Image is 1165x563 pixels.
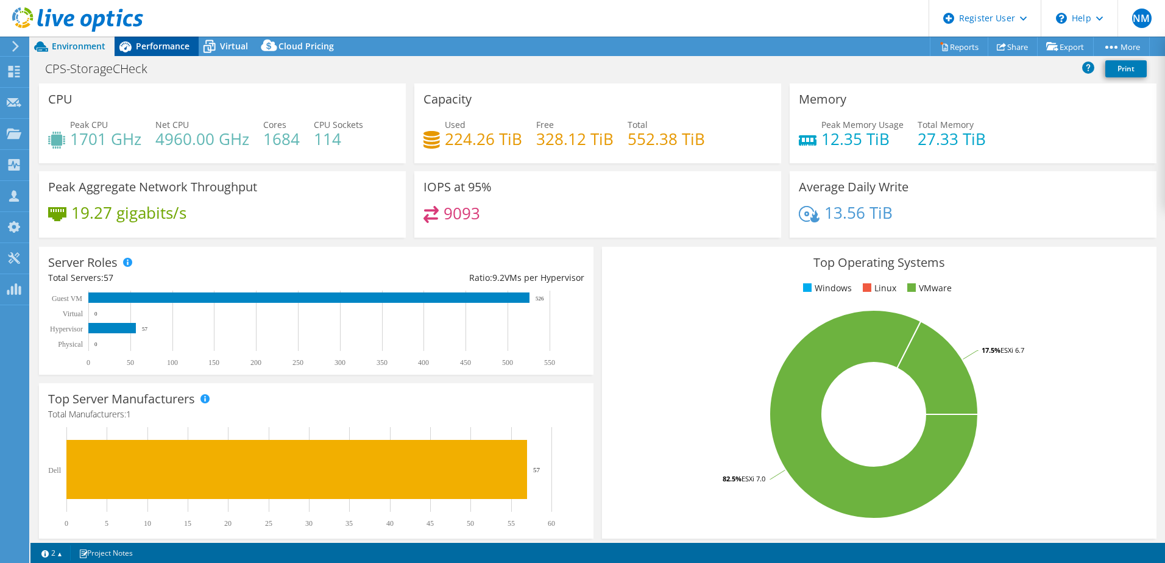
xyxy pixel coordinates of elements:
svg: \n [1056,13,1067,24]
span: NM [1132,9,1152,28]
text: 20 [224,519,232,528]
h3: Capacity [423,93,472,106]
h4: 224.26 TiB [445,132,522,146]
text: 35 [345,519,353,528]
text: 50 [127,358,134,367]
span: Virtual [220,40,248,52]
tspan: ESXi 7.0 [742,474,765,483]
a: Export [1037,37,1094,56]
a: Share [988,37,1038,56]
h3: Peak Aggregate Network Throughput [48,180,257,194]
text: 57 [533,466,540,473]
h3: Memory [799,93,846,106]
span: Total Memory [918,119,974,130]
span: 57 [104,272,113,283]
h4: 12.35 TiB [821,132,904,146]
h4: 19.27 gigabits/s [71,206,186,219]
text: 0 [94,341,97,347]
h4: Total Manufacturers: [48,408,584,421]
li: Linux [860,281,896,295]
text: 5 [105,519,108,528]
text: 0 [87,358,90,367]
span: Total [628,119,648,130]
li: Windows [800,281,852,295]
text: 25 [265,519,272,528]
text: Hypervisor [50,325,83,333]
tspan: ESXi 6.7 [1000,345,1024,355]
text: 57 [142,326,148,332]
text: 450 [460,358,471,367]
h3: Top Operating Systems [611,256,1147,269]
h4: 13.56 TiB [824,206,893,219]
text: 0 [94,311,97,317]
h4: 552.38 TiB [628,132,705,146]
text: 550 [544,358,555,367]
span: Free [536,119,554,130]
text: 55 [508,519,515,528]
span: 1 [126,408,131,420]
text: 30 [305,519,313,528]
span: Environment [52,40,105,52]
a: More [1093,37,1150,56]
span: Cores [263,119,286,130]
a: Reports [930,37,988,56]
a: Project Notes [70,545,141,561]
text: 500 [502,358,513,367]
h3: Server Roles [48,256,118,269]
text: 200 [250,358,261,367]
text: 0 [65,519,68,528]
h1: CPS-StorageCHeck [40,62,166,76]
h4: 1684 [263,132,300,146]
span: Used [445,119,466,130]
text: 526 [536,296,544,302]
a: 2 [33,545,71,561]
h3: CPU [48,93,73,106]
h4: 1701 GHz [70,132,141,146]
text: 100 [167,358,178,367]
h4: 4960.00 GHz [155,132,249,146]
text: 60 [548,519,555,528]
span: Performance [136,40,189,52]
span: Net CPU [155,119,189,130]
text: 400 [418,358,429,367]
text: 350 [377,358,388,367]
h4: 114 [314,132,363,146]
text: Virtual [63,310,83,318]
span: 9.2 [492,272,505,283]
tspan: 17.5% [982,345,1000,355]
div: Total Servers: [48,271,316,285]
text: 300 [335,358,345,367]
h3: Average Daily Write [799,180,908,194]
text: Guest VM [52,294,82,303]
span: Peak CPU [70,119,108,130]
text: 15 [184,519,191,528]
text: 50 [467,519,474,528]
h3: IOPS at 95% [423,180,492,194]
h4: 9093 [444,207,480,220]
span: Peak Memory Usage [821,119,904,130]
span: Cloud Pricing [278,40,334,52]
text: 150 [208,358,219,367]
li: VMware [904,281,952,295]
text: 40 [386,519,394,528]
a: Print [1105,60,1147,77]
text: 45 [427,519,434,528]
text: 10 [144,519,151,528]
h4: 27.33 TiB [918,132,986,146]
h3: Top Server Manufacturers [48,392,195,406]
tspan: 82.5% [723,474,742,483]
text: Physical [58,340,83,349]
div: Ratio: VMs per Hypervisor [316,271,584,285]
h4: 328.12 TiB [536,132,614,146]
text: 250 [292,358,303,367]
span: CPU Sockets [314,119,363,130]
text: Dell [48,466,61,475]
